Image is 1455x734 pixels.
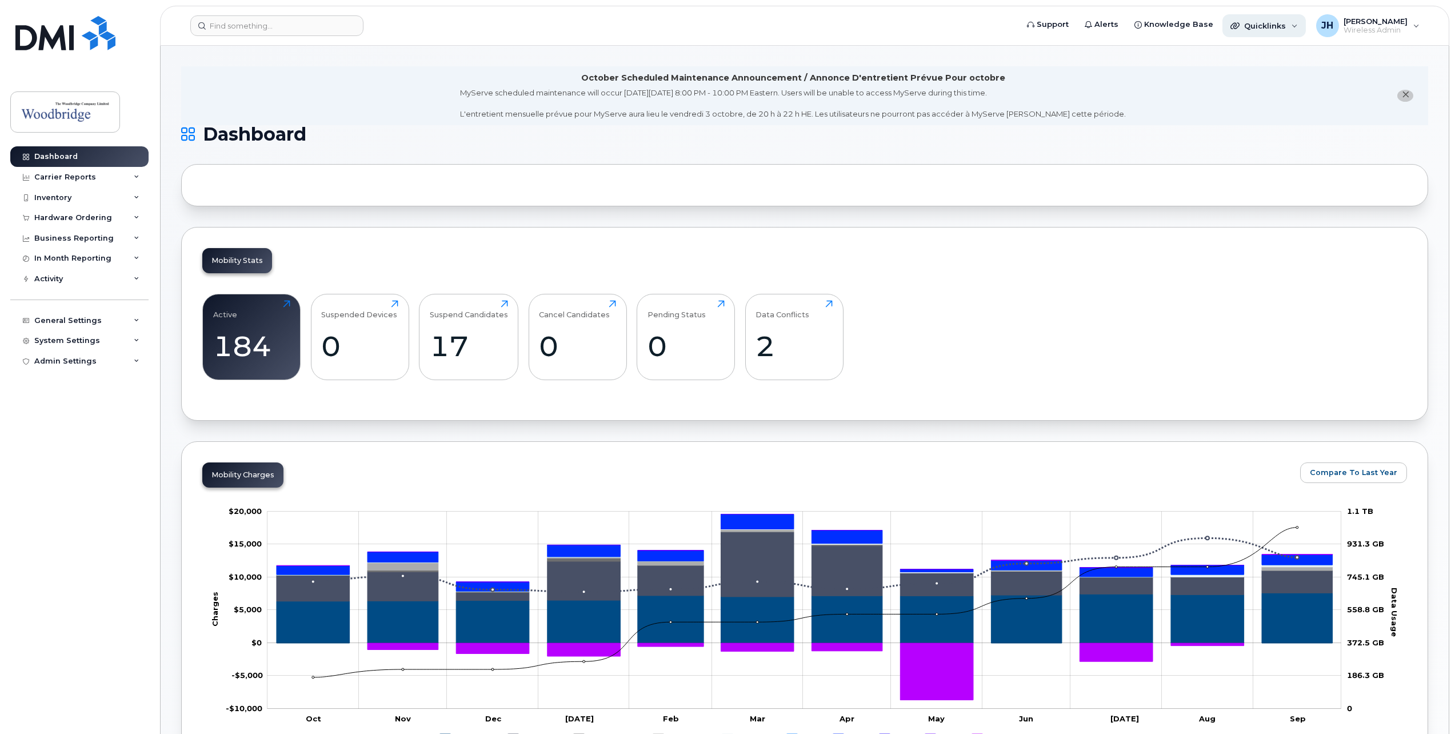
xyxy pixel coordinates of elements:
tspan: Charges [210,592,219,627]
tspan: $0 [251,638,262,647]
tspan: $15,000 [229,539,262,548]
g: $0 [229,506,262,516]
div: Pending Status [647,300,706,319]
a: Pending Status0 [647,300,725,373]
tspan: Dec [485,714,502,723]
span: Dashboard [203,126,306,143]
g: $0 [234,605,262,614]
div: October Scheduled Maintenance Announcement / Annonce D'entretient Prévue Pour octobre [581,72,1005,84]
div: 0 [321,329,398,363]
div: 0 [539,329,616,363]
tspan: 372.5 GB [1347,638,1384,647]
tspan: [DATE] [1110,714,1139,723]
div: 184 [213,329,290,363]
tspan: Apr [839,714,854,723]
g: Roaming [277,532,1333,601]
tspan: Nov [395,714,411,723]
g: $0 [226,704,262,713]
a: Suspend Candidates17 [430,300,508,373]
tspan: 0 [1347,704,1352,713]
tspan: 186.3 GB [1347,671,1384,680]
button: close notification [1397,90,1413,102]
tspan: May [928,714,945,723]
tspan: Data Usage [1390,588,1399,637]
tspan: 745.1 GB [1347,572,1384,581]
tspan: $20,000 [229,506,262,516]
tspan: Feb [663,714,679,723]
div: 17 [430,329,508,363]
g: $0 [231,671,263,680]
div: Suspended Devices [321,300,397,319]
span: Compare To Last Year [1310,467,1397,478]
tspan: 931.3 GB [1347,539,1384,548]
g: $0 [229,539,262,548]
div: 0 [647,329,725,363]
tspan: Sep [1290,714,1306,723]
tspan: -$5,000 [231,671,263,680]
g: Rate Plan [277,593,1333,644]
tspan: $5,000 [234,605,262,614]
div: 2 [756,329,833,363]
tspan: [DATE] [565,714,594,723]
tspan: Aug [1198,714,1216,723]
a: Suspended Devices0 [321,300,398,373]
a: Active184 [213,300,290,373]
div: MyServe scheduled maintenance will occur [DATE][DATE] 8:00 PM - 10:00 PM Eastern. Users will be u... [460,87,1126,119]
div: Cancel Candidates [539,300,610,319]
tspan: $10,000 [229,572,262,581]
g: $0 [229,572,262,581]
a: Data Conflicts2 [756,300,833,373]
tspan: Jun [1019,714,1033,723]
tspan: Mar [750,714,765,723]
div: Data Conflicts [756,300,809,319]
div: Active [213,300,237,319]
button: Compare To Last Year [1300,462,1407,483]
tspan: 1.1 TB [1347,506,1373,516]
tspan: -$10,000 [226,704,262,713]
a: Cancel Candidates0 [539,300,616,373]
tspan: 558.8 GB [1347,605,1384,614]
div: Suspend Candidates [430,300,508,319]
tspan: Oct [306,714,321,723]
